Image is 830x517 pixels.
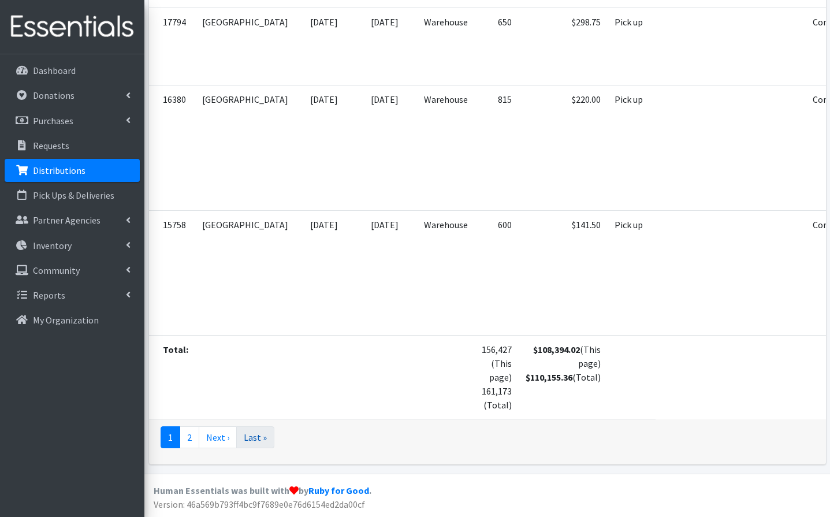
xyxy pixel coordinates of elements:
[236,426,274,448] a: Last »
[33,240,72,251] p: Inventory
[295,85,353,210] td: [DATE]
[5,234,140,257] a: Inventory
[295,8,353,85] td: [DATE]
[5,84,140,107] a: Donations
[5,284,140,307] a: Reports
[33,90,75,101] p: Donations
[608,210,656,335] td: Pick up
[154,485,371,496] strong: Human Essentials was built with by .
[417,85,475,210] td: Warehouse
[5,59,140,82] a: Dashboard
[33,140,69,151] p: Requests
[417,8,475,85] td: Warehouse
[519,336,608,419] td: (This page) (Total)
[5,109,140,132] a: Purchases
[5,259,140,282] a: Community
[5,184,140,207] a: Pick Ups & Deliveries
[475,8,519,85] td: 650
[195,210,295,335] td: [GEOGRAPHIC_DATA]
[519,8,608,85] td: $298.75
[608,8,656,85] td: Pick up
[475,336,519,419] td: 156,427 (This page) 161,173 (Total)
[195,85,295,210] td: [GEOGRAPHIC_DATA]
[33,189,114,201] p: Pick Ups & Deliveries
[149,85,195,210] td: 16380
[5,308,140,332] a: My Organization
[519,210,608,335] td: $141.50
[475,85,519,210] td: 815
[533,344,580,355] strong: $108,394.02
[33,165,85,176] p: Distributions
[295,210,353,335] td: [DATE]
[154,499,365,510] span: Version: 46a569b793ff4bc9f7689e0e76d6154ed2da00cf
[5,134,140,157] a: Requests
[33,214,101,226] p: Partner Agencies
[608,85,656,210] td: Pick up
[180,426,199,448] a: 2
[5,8,140,46] img: HumanEssentials
[33,115,73,127] p: Purchases
[33,314,99,326] p: My Organization
[33,265,80,276] p: Community
[353,210,417,335] td: [DATE]
[161,426,180,448] a: 1
[308,485,369,496] a: Ruby for Good
[5,159,140,182] a: Distributions
[163,344,188,355] strong: Total:
[519,85,608,210] td: $220.00
[33,65,76,76] p: Dashboard
[475,210,519,335] td: 600
[33,289,65,301] p: Reports
[353,85,417,210] td: [DATE]
[526,371,572,383] strong: $110,155.36
[353,8,417,85] td: [DATE]
[199,426,237,448] a: Next ›
[149,210,195,335] td: 15758
[5,209,140,232] a: Partner Agencies
[417,210,475,335] td: Warehouse
[149,8,195,85] td: 17794
[195,8,295,85] td: [GEOGRAPHIC_DATA]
